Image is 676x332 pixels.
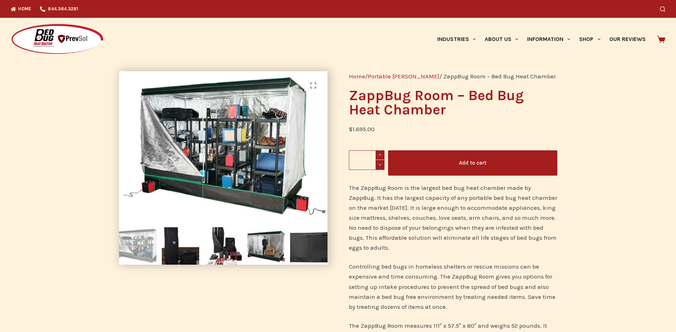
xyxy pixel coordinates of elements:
h1: ZappBug Room – Bed Bug Heat Chamber [349,88,557,117]
button: Add to cart [388,150,557,176]
a: ZappBug Room - Bed Bug Heat Chamber [119,142,327,150]
p: Controlling bed bugs in homeless shelters or rescue missions can be expensive and time consuming.... [349,261,557,311]
img: ZappBug Room - Bed Bug Heat Chamber - Image 2 [162,227,199,265]
img: ZappBug Room - Bed Bug Heat Chamber [119,71,327,222]
a: View full-screen image gallery [306,78,320,93]
a: Information [523,18,575,61]
a: Home [349,73,365,80]
a: About Us [480,18,522,61]
button: Search [660,6,665,12]
img: ZappBug Room - Bed Bug Heat Chamber - Image 4 [247,227,285,265]
nav: Breadcrumb [349,71,557,81]
img: ZappBug Room - Bed Bug Heat Chamber - Image 5 [290,227,327,265]
span: $ [349,125,352,133]
img: ZappBug Room - Bed Bug Heat Chamber - Image 3 [205,227,242,265]
nav: Primary [433,18,650,61]
bdi: 1,695.00 [349,125,375,133]
img: Prevsol/Bed Bug Heat Doctor [11,24,104,55]
a: Industries [433,18,480,61]
input: Product quantity [349,150,385,170]
img: ZappBug Room - Bed Bug Heat Chamber [119,227,156,265]
a: Our Reviews [605,18,650,61]
p: The ZappBug Room is the largest bed bug heat chamber made by ZappBug. It has the largest capacity... [349,183,557,253]
a: Shop [575,18,605,61]
a: Portable [PERSON_NAME] [368,73,439,80]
